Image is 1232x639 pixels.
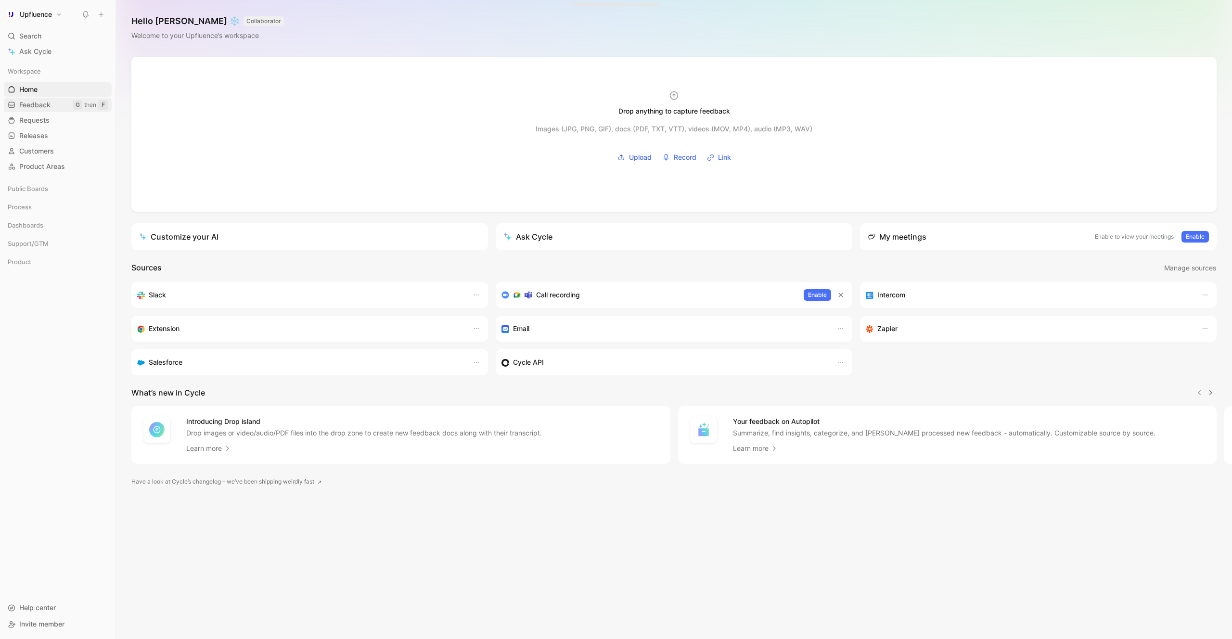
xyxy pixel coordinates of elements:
button: Ask Cycle [496,223,852,250]
a: Customize your AI [131,223,488,250]
div: Capture feedback from thousands of sources with Zapier (survey results, recordings, sheets, etc). [866,323,1192,334]
div: Process [4,200,112,217]
span: Search [19,30,41,42]
div: Welcome to your Upfluence’s workspace [131,30,284,41]
span: Ask Cycle [19,46,51,57]
span: Customers [19,146,54,156]
div: Drop anything to capture feedback [618,105,730,117]
p: Enable to view your meetings [1095,232,1174,242]
span: Process [8,202,32,212]
div: Public Boards [4,181,112,196]
span: Product [8,257,31,267]
div: Invite member [4,617,112,631]
h4: Introducing Drop island [186,416,542,427]
span: Support/GTM [8,239,49,248]
span: Enable [1186,232,1205,242]
h3: Call recording [536,289,580,301]
div: Product [4,255,112,272]
span: Upload [629,152,652,163]
div: Forward emails to your feedback inbox [501,323,827,334]
a: Learn more [733,443,778,454]
h2: What’s new in Cycle [131,387,205,398]
span: Public Boards [8,184,48,193]
h4: Your feedback on Autopilot [733,416,1155,427]
div: G [73,100,82,110]
span: Home [19,85,38,94]
span: Dashboards [8,220,43,230]
button: Manage sources [1164,262,1217,274]
div: Help center [4,601,112,615]
a: Home [4,82,112,97]
h3: Extension [149,323,180,334]
div: Customize your AI [139,231,218,243]
div: Sync your customers, send feedback and get updates in Intercom [866,289,1192,301]
div: Product [4,255,112,269]
h3: Intercom [877,289,905,301]
div: Workspace [4,64,112,78]
a: Releases [4,128,112,143]
p: Drop images or video/audio/PDF files into the drop zone to create new feedback docs along with th... [186,428,542,438]
span: Product Areas [19,162,65,171]
span: Enable [808,290,827,300]
div: F [98,100,108,110]
div: Dashboards [4,218,112,232]
div: Images (JPG, PNG, GIF), docs (PDF, TXT, VTT), videos (MOV, MP4), audio (MP3, WAV) [536,123,812,135]
button: Enable [1181,231,1209,243]
span: Link [718,152,731,163]
button: UpfluenceUpfluence [4,8,64,21]
h1: Hello [PERSON_NAME] ❄️ [131,15,284,27]
div: Dashboards [4,218,112,235]
span: Requests [19,115,50,125]
div: Process [4,200,112,214]
h3: Cycle API [513,357,544,368]
div: Capture feedback from anywhere on the web [137,323,463,334]
a: FeedbackGthenF [4,98,112,112]
span: Feedback [19,100,51,110]
a: Product Areas [4,159,112,174]
div: Sync customers & send feedback from custom sources. Get inspired by our favorite use case [501,357,827,368]
button: Link [704,150,734,165]
a: Learn more [186,443,231,454]
a: Ask Cycle [4,44,112,59]
span: Releases [19,131,48,141]
span: Workspace [8,66,41,76]
button: Upload [614,150,655,165]
div: My meetings [868,231,926,243]
div: Support/GTM [4,236,112,251]
button: COLLABORATOR [244,16,284,26]
h1: Upfluence [20,10,52,19]
div: Ask Cycle [503,231,552,243]
div: then [84,100,96,110]
h2: Sources [131,262,162,274]
span: Invite member [19,620,64,628]
span: Manage sources [1164,262,1216,274]
div: Support/GTM [4,236,112,254]
h3: Zapier [877,323,898,334]
h3: Slack [149,289,166,301]
div: Record & transcribe meetings from Zoom, Meet & Teams. [501,289,796,301]
a: Customers [4,144,112,158]
span: Record [674,152,696,163]
span: Help center [19,603,56,612]
h3: Email [513,323,529,334]
a: Have a look at Cycle’s changelog – we’ve been shipping weirdly fast [131,477,322,486]
div: Public Boards [4,181,112,199]
div: Search [4,29,112,43]
a: Requests [4,113,112,128]
button: Record [659,150,700,165]
img: Upfluence [6,10,16,19]
button: Enable [804,289,831,301]
h3: Salesforce [149,357,182,368]
div: Sync your customers, send feedback and get updates in Slack [137,289,463,301]
p: Summarize, find insights, categorize, and [PERSON_NAME] processed new feedback - automatically. C... [733,428,1155,438]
